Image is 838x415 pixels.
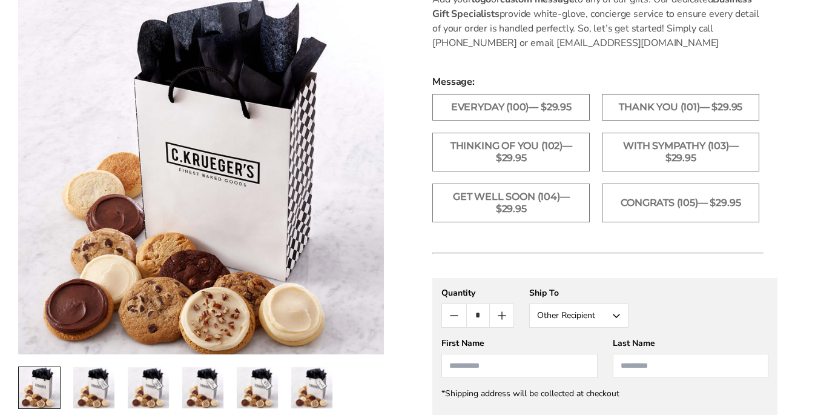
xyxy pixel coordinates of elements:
img: Every Occasion One Dozen Cookies Gift Bag - Select Your Message [182,367,223,408]
a: 3 / 6 [127,367,170,409]
label: Get Well Soon (104)— $29.95 [432,184,590,222]
div: First Name [441,337,597,349]
span: Message: [432,75,777,89]
label: Thank You (101)— $29.95 [602,94,759,121]
a: 2 / 6 [73,367,115,409]
a: 4 / 6 [182,367,224,409]
div: Ship To [529,287,628,299]
button: Count plus [490,304,513,327]
img: Every Occasion One Dozen Cookies Gift Bag - Select Your Message [73,367,114,408]
input: Last Name [613,354,768,378]
a: 1 / 6 [18,367,61,409]
div: Last Name [613,337,768,349]
img: Every Occasion One Dozen Cookies Gift Bag - Select Your Message [291,367,332,408]
a: 6 / 6 [291,367,333,409]
input: Quantity [466,304,490,327]
img: Every Occasion One Dozen Cookies Gift Bag - Select Your Message [19,367,60,408]
button: Other Recipient [529,304,628,328]
img: Every Occasion One Dozen Cookies Gift Bag - Select Your Message [128,367,169,408]
label: With Sympathy (103)— $29.95 [602,133,759,171]
div: Quantity [441,287,514,299]
label: Thinking of You (102)— $29.95 [432,133,590,171]
img: Every Occasion One Dozen Cookies Gift Bag - Select Your Message [237,367,278,408]
label: Congrats (105)— $29.95 [602,184,759,222]
div: *Shipping address will be collected at checkout [441,388,768,399]
button: Count minus [442,304,466,327]
input: First Name [441,354,597,378]
label: Everyday (100)— $29.95 [432,94,590,121]
a: 5 / 6 [236,367,279,409]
